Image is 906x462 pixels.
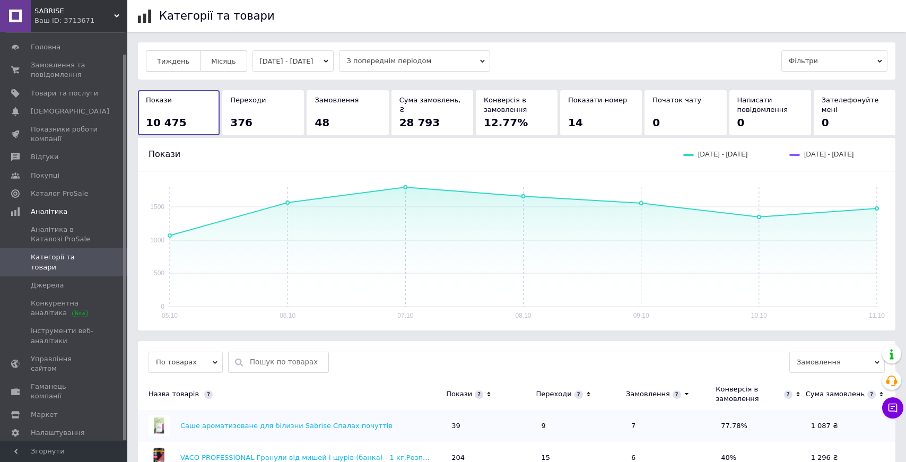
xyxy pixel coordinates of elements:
text: 0 [161,303,164,310]
span: З попереднім періодом [339,50,490,72]
button: Тиждень [146,50,201,72]
span: Аналітика [31,207,67,216]
span: Покази [149,149,180,159]
span: Замовлення [315,96,359,104]
span: 0 [652,116,660,129]
td: 9 [536,410,626,442]
span: Конкурентна аналітика [31,299,98,318]
span: Джерела [31,281,64,290]
span: Показники роботи компанії [31,125,98,144]
span: Гаманець компанії [31,382,98,401]
span: Відгуки [31,152,58,162]
span: Інструменти веб-аналітики [31,326,98,345]
button: Чат з покупцем [882,397,903,419]
span: 14 [568,116,583,129]
div: Покази [446,389,472,399]
div: Конверсія в замовлення [716,385,781,404]
span: Покази [146,96,172,104]
text: 11.10 [869,312,885,319]
span: Замовлення [789,352,885,373]
text: 07.10 [397,312,413,319]
span: 376 [230,116,252,129]
td: 1 087 ₴ [806,410,895,442]
span: По товарах [149,352,223,373]
text: 1500 [150,203,164,211]
td: 77.78% [716,410,805,442]
text: 05.10 [162,312,178,319]
span: 0 [822,116,829,129]
span: Категорії та товари [31,252,98,272]
span: Переходи [230,96,266,104]
text: 500 [154,269,164,277]
span: Конверсія в замовлення [484,96,527,114]
div: Ваш ID: 3713671 [34,16,127,25]
div: Назва товарів [138,389,441,399]
span: Каталог ProSale [31,189,88,198]
span: Початок чату [652,96,701,104]
span: Зателефонуйте мені [822,96,878,114]
span: Тиждень [157,57,189,65]
div: Сума замовлень [806,389,865,399]
text: 06.10 [280,312,295,319]
div: Замовлення [626,389,670,399]
span: [DEMOGRAPHIC_DATA] [31,107,109,116]
span: 28 793 [399,116,440,129]
span: Місяць [211,57,236,65]
div: Переходи [536,389,572,399]
td: 7 [626,410,716,442]
span: Аналітика в Каталозі ProSale [31,225,98,244]
h1: Категорії та товари [159,10,275,22]
text: 1000 [150,237,164,244]
span: Управління сайтом [31,354,98,373]
span: Головна [31,42,60,52]
text: 09.10 [633,312,649,319]
td: 39 [446,410,536,442]
span: Товари та послуги [31,89,98,98]
span: Сума замовлень, ₴ [399,96,461,114]
img: Саше ароматизоване для білизни Sabrise Спалах почуттів [149,415,170,437]
text: 10.10 [751,312,767,319]
text: 08.10 [515,312,531,319]
button: Місяць [200,50,247,72]
a: VACO PROFESSIONAL Гранули від мишей і щурів (банка) - 1 кг.Розпродаж!Термін придатності до 12.202... [180,454,571,461]
span: Налаштування [31,428,85,438]
span: 12.77% [484,116,528,129]
span: 10 475 [146,116,187,129]
span: Покупці [31,171,59,180]
span: Написати повідомлення [737,96,788,114]
span: 0 [737,116,745,129]
span: 48 [315,116,329,129]
span: Показати номер [568,96,627,104]
span: Маркет [31,410,58,420]
button: [DATE] - [DATE] [252,50,334,72]
a: Саше ароматизоване для білизни Sabrise Спалах почуттів [180,422,393,430]
span: SABRISE [34,6,114,16]
input: Пошук по товарах [250,352,323,372]
span: Фільтри [781,50,887,72]
span: Замовлення та повідомлення [31,60,98,80]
